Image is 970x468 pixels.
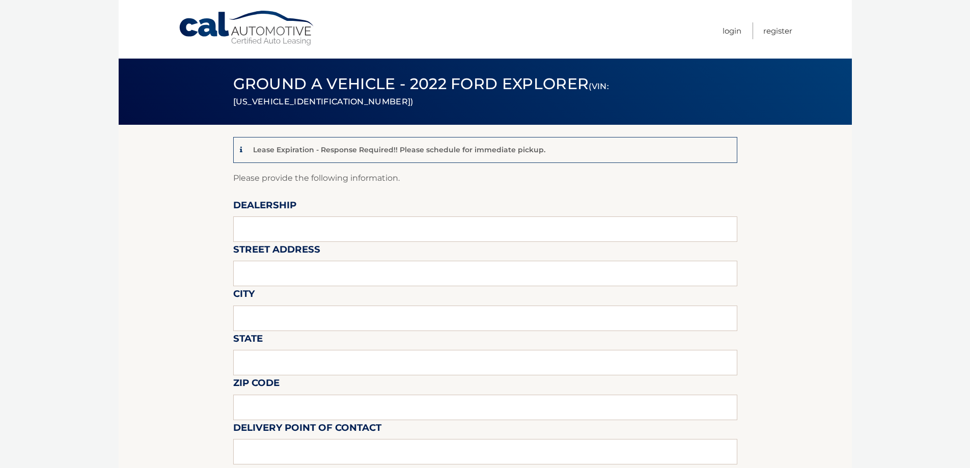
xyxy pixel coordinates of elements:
[178,10,316,46] a: Cal Automotive
[233,74,609,108] span: Ground a Vehicle - 2022 Ford Explorer
[233,198,296,216] label: Dealership
[233,81,609,106] small: (VIN: [US_VEHICLE_IDENTIFICATION_NUMBER])
[233,375,280,394] label: Zip Code
[233,420,381,439] label: Delivery Point of Contact
[723,22,741,39] a: Login
[233,331,263,350] label: State
[253,145,545,154] p: Lease Expiration - Response Required!! Please schedule for immediate pickup.
[233,286,255,305] label: City
[233,242,320,261] label: Street Address
[233,171,737,185] p: Please provide the following information.
[763,22,792,39] a: Register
